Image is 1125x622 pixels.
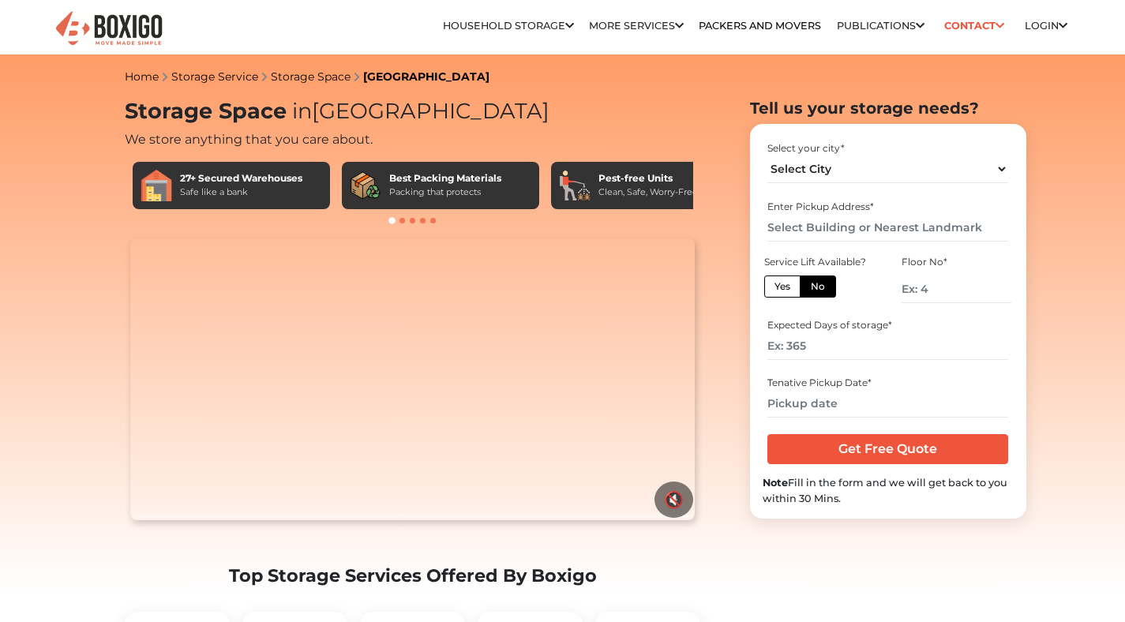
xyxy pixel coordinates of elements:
[767,141,1008,155] div: Select your city
[654,481,693,518] button: 🔇
[598,185,698,199] div: Clean, Safe, Worry-Free
[180,185,302,199] div: Safe like a bank
[763,475,1014,505] div: Fill in the form and we will get back to you within 30 Mins.
[389,171,501,185] div: Best Packing Materials
[699,20,821,32] a: Packers and Movers
[800,275,836,298] label: No
[764,275,801,298] label: Yes
[767,376,1008,390] div: Tenative Pickup Date
[902,255,1011,269] div: Floor No
[589,20,684,32] a: More services
[125,69,159,84] a: Home
[767,318,1008,332] div: Expected Days of storage
[180,171,302,185] div: 27+ Secured Warehouses
[363,69,489,84] a: [GEOGRAPHIC_DATA]
[902,275,1011,303] input: Ex: 4
[389,185,501,199] div: Packing that protects
[767,214,1008,242] input: Select Building or Nearest Landmark
[767,332,1008,360] input: Ex: 365
[750,99,1026,118] h2: Tell us your storage needs?
[767,200,1008,214] div: Enter Pickup Address
[171,69,258,84] a: Storage Service
[443,20,574,32] a: Household Storage
[125,132,373,147] span: We store anything that you care about.
[350,170,381,201] img: Best Packing Materials
[287,98,549,124] span: [GEOGRAPHIC_DATA]
[141,170,172,201] img: 27+ Secured Warehouses
[763,477,788,489] b: Note
[939,13,1010,38] a: Contact
[271,69,351,84] a: Storage Space
[764,255,873,269] div: Service Lift Available?
[125,565,701,586] h2: Top Storage Services Offered By Boxigo
[598,171,698,185] div: Pest-free Units
[130,238,695,521] video: Your browser does not support the video tag.
[54,9,164,48] img: Boxigo
[1025,20,1067,32] a: Login
[767,390,1008,418] input: Pickup date
[767,434,1008,464] input: Get Free Quote
[292,98,312,124] span: in
[559,170,591,201] img: Pest-free Units
[837,20,924,32] a: Publications
[125,99,701,125] h1: Storage Space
